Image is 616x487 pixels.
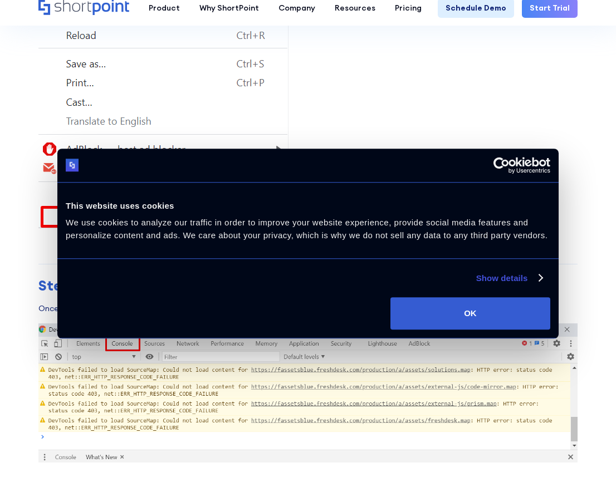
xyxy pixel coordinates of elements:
div: This website uses cookies [66,199,550,213]
img: logo [66,159,79,172]
p: Once you open the Developer tools, the Elements tab will be active. Switch to the Console tab: [38,303,578,314]
div: Resources [335,2,375,14]
div: Product [149,2,180,14]
iframe: Chat Widget [415,358,616,487]
span: We use cookies to analyze our traffic in order to improve your website experience, provide social... [66,218,547,240]
a: Show details [476,272,542,285]
h3: Step 2: Switch to the Console tab [38,278,578,294]
div: Why ShortPoint [199,2,259,14]
a: Usercentrics Cookiebot - opens in a new window [453,157,550,174]
button: OK [390,297,550,329]
div: Pricing [395,2,422,14]
div: Company [278,2,315,14]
